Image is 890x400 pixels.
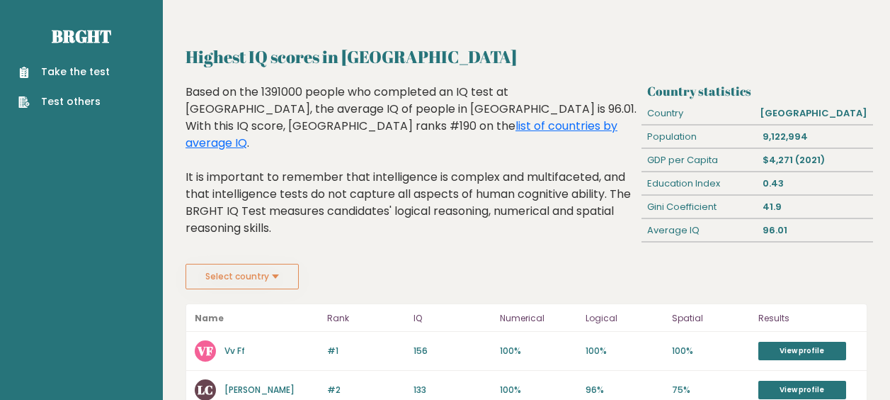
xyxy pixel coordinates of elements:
p: 100% [500,345,578,357]
h2: Highest IQ scores in [GEOGRAPHIC_DATA] [186,44,867,70]
div: Gini Coefficient [641,196,757,218]
text: VF [197,343,213,359]
a: Take the test [18,65,110,79]
a: Test others [18,94,110,109]
p: Logical [586,310,663,327]
div: Population [641,126,757,148]
div: Education Index [641,172,757,195]
a: [PERSON_NAME] [224,384,295,396]
a: Vv Ff [224,345,245,357]
div: 0.43 [758,172,873,195]
div: Country [641,102,754,125]
p: Spatial [672,310,750,327]
p: 156 [413,345,491,357]
p: #2 [327,384,405,396]
p: Numerical [500,310,578,327]
button: Select country [186,264,299,289]
div: 96.01 [758,219,873,242]
div: 41.9 [758,196,873,218]
div: 9,122,994 [758,126,873,148]
div: $4,271 (2021) [758,149,873,172]
p: 100% [586,345,663,357]
p: IQ [413,310,491,327]
a: list of countries by average IQ [186,118,617,151]
div: GDP per Capita [641,149,757,172]
div: [GEOGRAPHIC_DATA] [755,102,873,125]
p: 96% [586,384,663,396]
a: View profile [758,342,846,360]
p: 100% [500,384,578,396]
div: Based on the 1391000 people who completed an IQ test at [GEOGRAPHIC_DATA], the average IQ of peop... [186,84,637,258]
p: 100% [672,345,750,357]
h3: Country statistics [647,84,867,99]
a: View profile [758,381,846,399]
b: Name [195,312,224,324]
p: Results [758,310,858,327]
p: 75% [672,384,750,396]
p: 133 [413,384,491,396]
div: Average IQ [641,219,757,242]
a: Brght [52,25,111,48]
text: LC [198,382,213,398]
p: Rank [327,310,405,327]
p: #1 [327,345,405,357]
